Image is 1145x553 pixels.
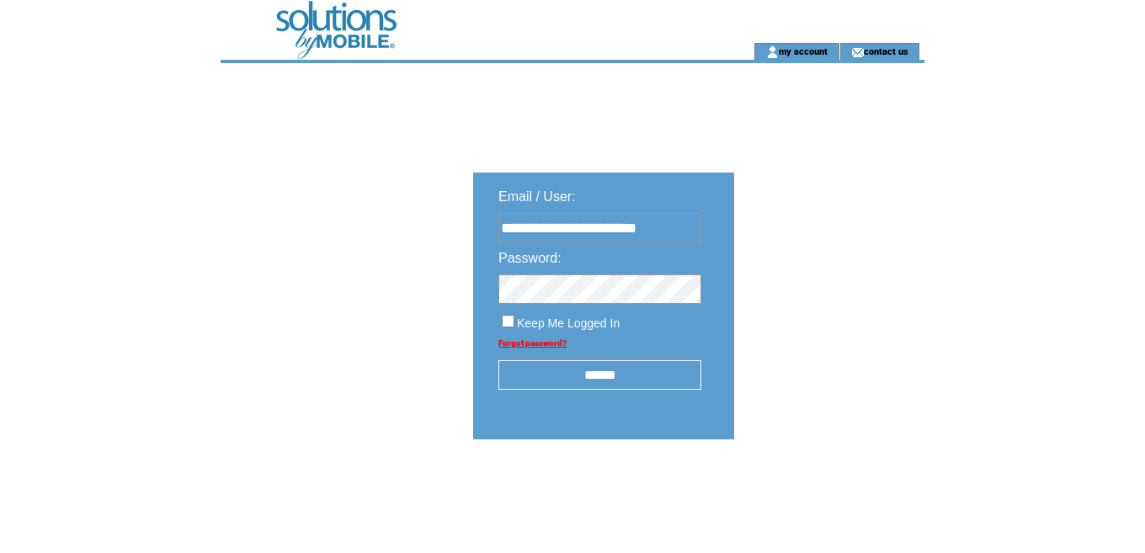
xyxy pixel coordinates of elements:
img: transparent.png;jsessionid=B1FEC07A36035F1214A8EEA1EF6CC52E [783,481,867,502]
span: Password: [498,251,562,265]
img: contact_us_icon.gif;jsessionid=B1FEC07A36035F1214A8EEA1EF6CC52E [851,45,864,59]
span: Keep Me Logged In [517,316,620,330]
img: account_icon.gif;jsessionid=B1FEC07A36035F1214A8EEA1EF6CC52E [766,45,779,59]
span: Email / User: [498,189,576,204]
a: my account [779,45,828,56]
a: Forgot password? [498,338,567,348]
a: contact us [864,45,908,56]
